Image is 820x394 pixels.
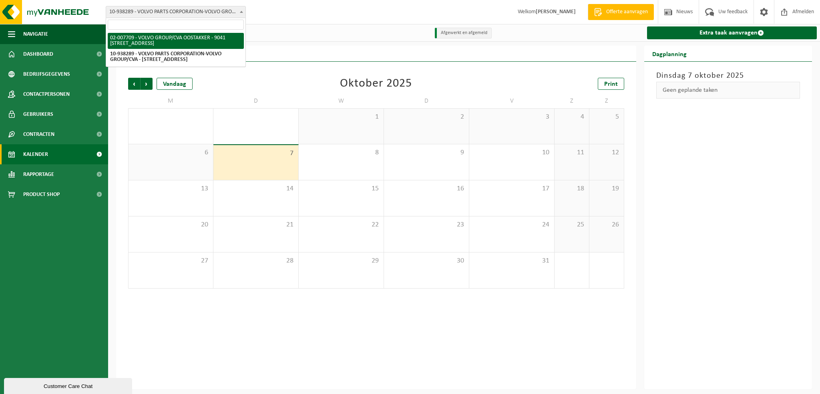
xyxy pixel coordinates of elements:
[299,94,384,108] td: W
[656,82,800,99] div: Geen geplande taken
[217,149,294,158] span: 7
[23,144,48,164] span: Kalender
[559,184,585,193] span: 18
[303,148,380,157] span: 8
[133,220,209,229] span: 20
[593,148,620,157] span: 12
[593,113,620,121] span: 5
[589,94,624,108] td: Z
[555,94,589,108] td: Z
[23,164,54,184] span: Rapportage
[23,104,53,124] span: Gebruikers
[388,148,465,157] span: 9
[128,94,213,108] td: M
[604,81,618,87] span: Print
[217,257,294,265] span: 28
[593,184,620,193] span: 19
[217,184,294,193] span: 14
[435,28,492,38] li: Afgewerkt en afgemeld
[108,33,244,49] li: 02-007709 - VOLVO GROUP/CVA OOSTAKKER - 9041 [STREET_ADDRESS]
[559,220,585,229] span: 25
[23,124,54,144] span: Contracten
[536,9,576,15] strong: [PERSON_NAME]
[388,113,465,121] span: 2
[303,184,380,193] span: 15
[604,8,650,16] span: Offerte aanvragen
[340,78,412,90] div: Oktober 2025
[23,84,70,104] span: Contactpersonen
[133,257,209,265] span: 27
[106,6,245,18] span: 10-938289 - VOLVO PARTS CORPORATION-VOLVO GROUP/CVA - 9041 OOSTAKKER, SMALLEHEERWEG 31
[23,64,70,84] span: Bedrijfsgegevens
[473,148,550,157] span: 10
[141,78,153,90] span: Volgende
[473,184,550,193] span: 17
[133,184,209,193] span: 13
[469,94,555,108] td: V
[303,113,380,121] span: 1
[217,220,294,229] span: 21
[303,257,380,265] span: 29
[157,78,193,90] div: Vandaag
[388,184,465,193] span: 16
[588,4,654,20] a: Offerte aanvragen
[133,148,209,157] span: 6
[23,184,60,204] span: Product Shop
[656,70,800,82] h3: Dinsdag 7 oktober 2025
[384,94,469,108] td: D
[473,220,550,229] span: 24
[473,257,550,265] span: 31
[388,257,465,265] span: 30
[473,113,550,121] span: 3
[213,94,299,108] td: D
[108,49,244,65] li: 10-938289 - VOLVO PARTS CORPORATION-VOLVO GROUP/CVA - [STREET_ADDRESS]
[598,78,624,90] a: Print
[128,78,140,90] span: Vorige
[593,220,620,229] span: 26
[644,46,695,61] h2: Dagplanning
[559,113,585,121] span: 4
[4,376,134,394] iframe: chat widget
[106,6,246,18] span: 10-938289 - VOLVO PARTS CORPORATION-VOLVO GROUP/CVA - 9041 OOSTAKKER, SMALLEHEERWEG 31
[647,26,817,39] a: Extra taak aanvragen
[388,220,465,229] span: 23
[303,220,380,229] span: 22
[23,44,53,64] span: Dashboard
[23,24,48,44] span: Navigatie
[559,148,585,157] span: 11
